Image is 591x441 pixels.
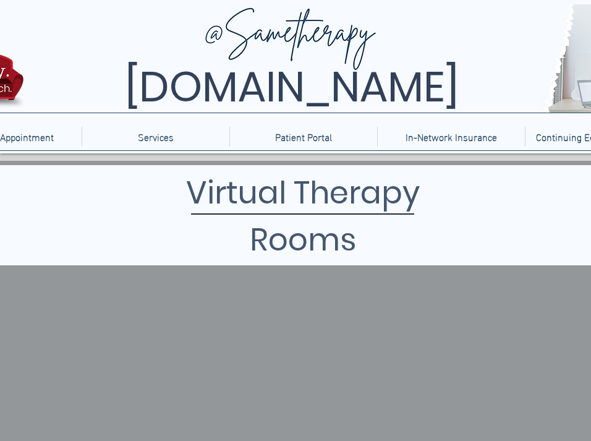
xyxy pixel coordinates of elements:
[115,169,491,263] h1: Virtual Therapy Rooms
[132,127,180,147] p: Services
[399,127,503,147] p: In-Network Insurance
[269,127,338,147] p: Patient Portal
[377,127,525,147] a: In-Network Insurance
[82,127,229,147] div: Services
[229,127,377,147] a: Patient Portal
[125,58,459,116] span: [DOMAIN_NAME]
